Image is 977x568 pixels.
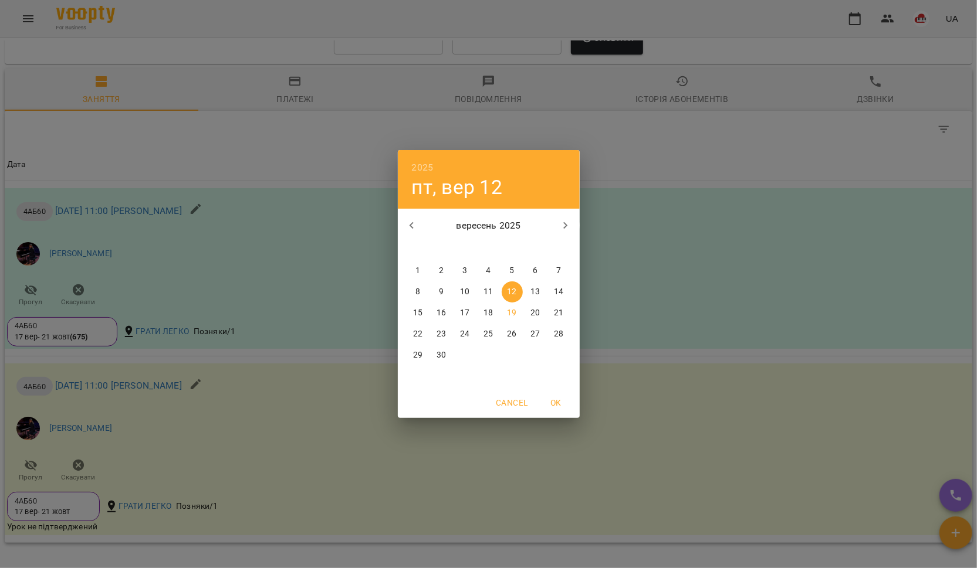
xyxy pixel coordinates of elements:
button: 22 [408,324,429,345]
button: 24 [455,324,476,345]
button: 17 [455,302,476,324]
button: 13 [525,281,546,302]
span: чт [478,243,499,254]
button: OK [537,392,575,413]
button: 29 [408,345,429,366]
button: 19 [502,302,523,324]
span: OK [542,396,570,410]
p: 12 [507,286,516,298]
button: 15 [408,302,429,324]
button: 3 [455,260,476,281]
span: вт [431,243,452,254]
p: 30 [437,349,446,361]
p: 19 [507,307,516,319]
p: 22 [413,328,422,340]
p: 20 [530,307,540,319]
button: Cancel [491,392,532,413]
button: 1 [408,260,429,281]
button: 26 [502,324,523,345]
button: 2025 [412,159,434,176]
p: 23 [437,328,446,340]
button: 11 [478,281,499,302]
p: 11 [484,286,493,298]
p: 28 [554,328,563,340]
span: пт [502,243,523,254]
p: 24 [460,328,469,340]
button: 23 [431,324,452,345]
span: Cancel [496,396,528,410]
button: 25 [478,324,499,345]
p: 4 [486,265,491,277]
button: 16 [431,302,452,324]
button: 4 [478,260,499,281]
button: 9 [431,281,452,302]
p: 27 [530,328,540,340]
button: 30 [431,345,452,366]
p: 5 [509,265,514,277]
span: ср [455,243,476,254]
p: 2 [439,265,444,277]
span: пн [408,243,429,254]
button: 21 [549,302,570,324]
button: 14 [549,281,570,302]
p: 16 [437,307,446,319]
p: 9 [439,286,444,298]
button: 5 [502,260,523,281]
button: 6 [525,260,546,281]
button: 20 [525,302,546,324]
button: 12 [502,281,523,302]
p: 7 [556,265,561,277]
p: 6 [533,265,537,277]
p: 25 [484,328,493,340]
p: 8 [415,286,420,298]
span: нд [549,243,570,254]
p: 14 [554,286,563,298]
button: 10 [455,281,476,302]
p: 17 [460,307,469,319]
button: пт, вер 12 [412,175,502,199]
button: 8 [408,281,429,302]
p: 26 [507,328,516,340]
button: 18 [478,302,499,324]
button: 7 [549,260,570,281]
p: 10 [460,286,469,298]
p: 13 [530,286,540,298]
p: 3 [462,265,467,277]
button: 27 [525,324,546,345]
p: 29 [413,349,422,361]
p: 21 [554,307,563,319]
p: 18 [484,307,493,319]
span: сб [525,243,546,254]
p: вересень 2025 [425,219,552,233]
p: 15 [413,307,422,319]
button: 28 [549,324,570,345]
p: 1 [415,265,420,277]
button: 2 [431,260,452,281]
